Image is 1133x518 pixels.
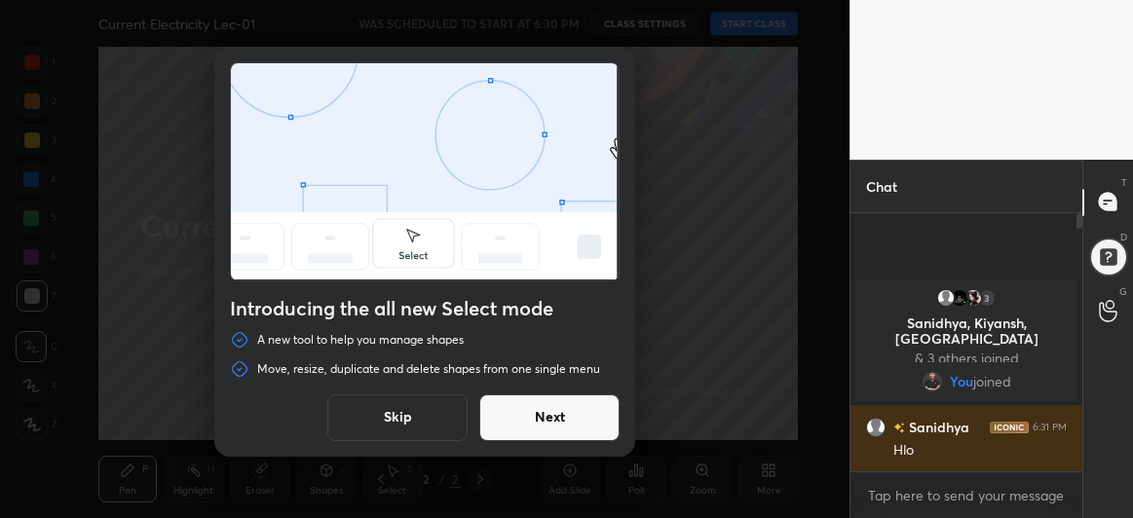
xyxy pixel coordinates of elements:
[893,423,905,433] img: no-rating-badge.077c3623.svg
[923,372,942,391] img: 3ab381f3791941bea4738973d626649b.png
[977,288,997,308] div: 3
[950,288,969,308] img: bcc18a4ad49e4257bb3b588a03c7ddae.None
[257,361,600,377] p: Move, resize, duplicate and delete shapes from one single menu
[231,63,619,284] div: animation
[479,394,620,441] button: Next
[867,351,1066,366] p: & 3 others joined
[327,394,468,441] button: Skip
[1121,175,1127,190] p: T
[893,441,1067,461] div: Hlo
[257,332,464,348] p: A new tool to help you manage shapes
[1033,421,1067,432] div: 6:31 PM
[850,277,1082,472] div: grid
[936,288,956,308] img: default.png
[973,374,1011,389] span: joined
[963,288,983,308] img: ecfd41c9a16a481cad5ecbde411186e2.jpg
[905,417,969,437] h6: Sanidhya
[850,161,913,212] p: Chat
[1120,230,1127,244] p: D
[867,315,1066,347] p: Sanidhya, Kiyansh, [GEOGRAPHIC_DATA]
[230,297,620,320] h4: Introducing the all new Select mode
[1119,284,1127,299] p: G
[950,374,973,389] span: You
[866,417,886,436] img: default.png
[990,421,1029,432] img: iconic-dark.1390631f.png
